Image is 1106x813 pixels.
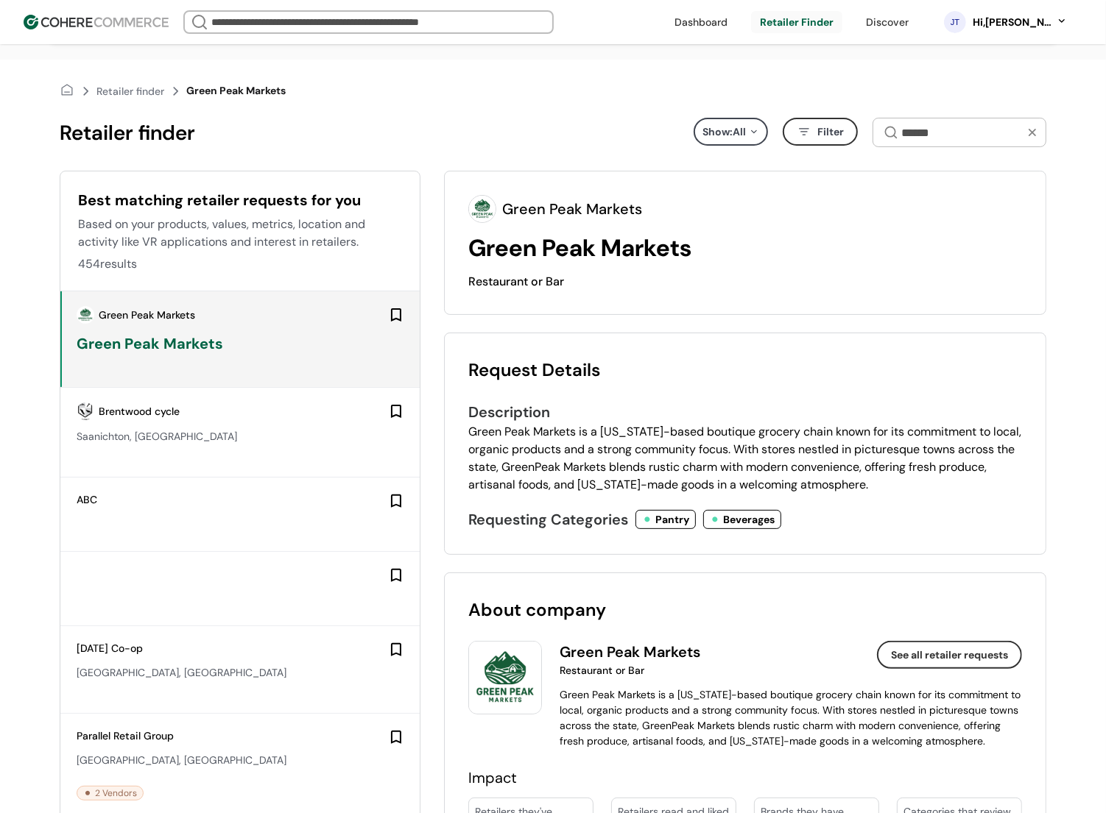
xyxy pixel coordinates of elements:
div: Green Peak Markets is a [US_STATE]-based boutique grocery chain known for its commitment to local... [560,687,1022,749]
div: Pantry [655,512,689,528]
span: Filter [817,124,844,140]
div: Retailer finder [60,118,195,149]
button: Filter [783,118,858,146]
span: Restaurant or Bar [560,663,644,678]
div: [GEOGRAPHIC_DATA], [GEOGRAPHIC_DATA] [77,753,405,768]
img: Cohere Logo [24,15,169,29]
div: Green Peak Markets [468,230,691,266]
div: Description [468,401,1022,423]
span: Green Peak Markets [502,198,642,220]
div: Based on your products, values, metrics, location and activity like VR applications and interest ... [78,216,402,251]
a: Retailer finder [96,82,164,101]
span: 2 Vendors [95,787,137,800]
div: Beverages [723,512,775,528]
div: Requesting Categories [468,508,628,530]
button: Hi,[PERSON_NAME] [972,15,1068,30]
div: ABC [77,492,97,508]
div: Saanichton, [GEOGRAPHIC_DATA] [77,429,405,444]
div: Parallel Retail Group [77,728,174,744]
div: Request Details [468,357,1022,383]
div: 454 results [78,255,137,273]
div: About company [468,597,1022,623]
div: [DATE] Co-op [77,641,143,656]
div: Green Peak Markets [560,641,700,663]
div: [GEOGRAPHIC_DATA], [GEOGRAPHIC_DATA] [77,665,405,681]
button: See all retailer requests [877,641,1022,669]
nav: breadcrumb [60,71,1046,110]
div: Green Peak Markets [186,83,286,99]
div: Best matching retailer requests for you [78,189,402,211]
div: Impact [468,767,1022,789]
div: Green Peak Markets [99,308,195,323]
div: Green Peak Markets is a [US_STATE]-based boutique grocery chain known for its commitment to local... [468,423,1022,494]
div: Show: All [694,118,768,146]
span: Restaurant or Bar [468,273,564,291]
div: Green Peak Markets [77,333,405,355]
div: Brentwood cycle [99,404,180,419]
div: Hi, [PERSON_NAME] [972,15,1053,30]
